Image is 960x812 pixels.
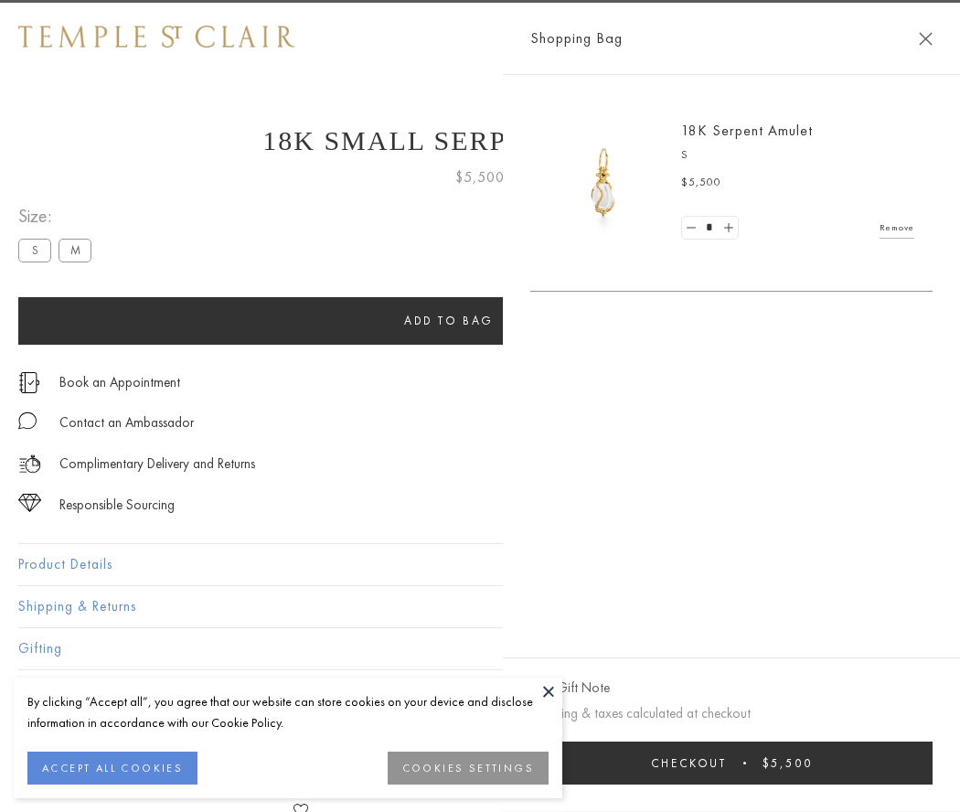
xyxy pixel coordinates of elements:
[681,146,914,165] p: S
[27,691,549,733] div: By clicking “Accept all”, you agree that our website can store cookies on your device and disclos...
[455,166,505,189] span: $5,500
[530,742,933,785] button: Checkout $5,500
[59,411,194,434] div: Contact an Ambassador
[27,752,197,785] button: ACCEPT ALL COOKIES
[59,239,91,262] label: M
[18,201,99,231] span: Size:
[59,494,175,517] div: Responsible Sourcing
[681,174,721,192] span: $5,500
[651,755,727,771] span: Checkout
[919,32,933,46] button: Close Shopping Bag
[18,411,37,430] img: MessageIcon-01_2.svg
[549,128,658,238] img: P51836-E11SERPPV
[59,372,180,392] a: Book an Appointment
[18,125,942,156] h1: 18K Small Serpent Amulet
[59,453,255,475] p: Complimentary Delivery and Returns
[18,453,41,475] img: icon_delivery.svg
[18,494,41,512] img: icon_sourcing.svg
[18,586,942,627] button: Shipping & Returns
[682,217,700,240] a: Set quantity to 0
[530,27,623,50] span: Shopping Bag
[719,217,737,240] a: Set quantity to 2
[18,297,880,345] button: Add to bag
[18,372,40,393] img: icon_appointment.svg
[18,239,51,262] label: S
[763,755,813,771] span: $5,500
[530,702,933,725] p: Shipping & taxes calculated at checkout
[404,313,494,328] span: Add to bag
[880,218,914,238] a: Remove
[681,121,813,140] a: 18K Serpent Amulet
[18,544,942,585] button: Product Details
[388,752,549,785] button: COOKIES SETTINGS
[18,628,942,669] button: Gifting
[530,677,610,700] button: Add Gift Note
[18,26,294,48] img: Temple St. Clair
